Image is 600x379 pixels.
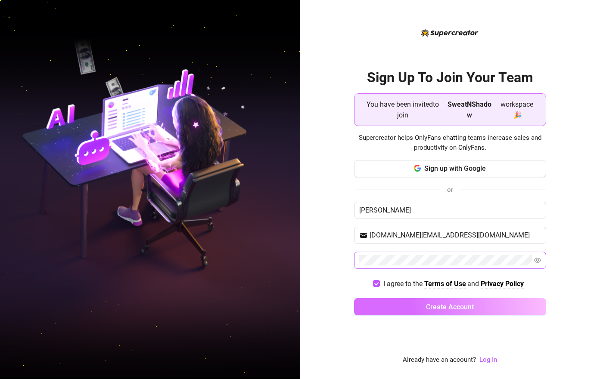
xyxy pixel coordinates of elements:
[447,186,453,194] span: or
[354,298,546,315] button: Create Account
[467,280,481,288] span: and
[354,69,546,86] h2: Sign Up To Join Your Team
[495,99,539,120] span: workspace 🎉
[354,133,546,153] span: Supercreator helps OnlyFans chatting teams increase sales and productivity on OnlyFans.
[424,280,466,288] strong: Terms of Use
[424,280,466,289] a: Terms of Use
[426,303,474,311] span: Create Account
[421,29,479,37] img: logo-BBDzfeDw.svg
[424,164,486,173] span: Sign up with Google
[479,355,497,365] a: Log In
[481,280,524,289] a: Privacy Policy
[361,99,444,120] span: You have been invited to join
[479,356,497,364] a: Log In
[354,202,546,219] input: Enter your Name
[354,160,546,177] button: Sign up with Google
[448,100,491,119] strong: SweatNShadow
[383,280,424,288] span: I agree to the
[481,280,524,288] strong: Privacy Policy
[534,257,541,264] span: eye
[370,230,541,240] input: Your email
[403,355,476,365] span: Already have an account?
